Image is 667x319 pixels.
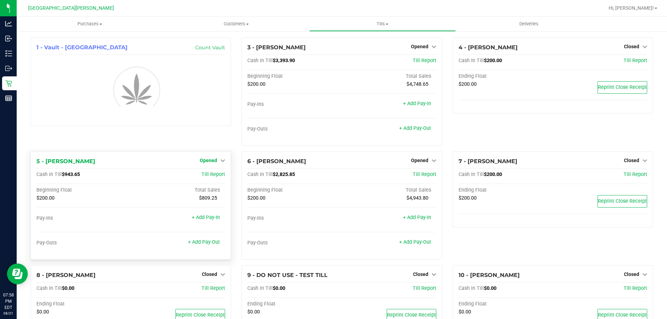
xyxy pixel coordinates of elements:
[413,271,428,277] span: Closed
[247,171,273,177] span: Cash In Till
[36,215,131,221] div: Pay-Ins
[459,44,518,51] span: 4 - [PERSON_NAME]
[459,301,553,307] div: Ending Float
[200,158,217,163] span: Opened
[5,65,12,72] inline-svg: Outbound
[201,171,225,177] a: Till Report
[459,73,553,79] div: Ending Float
[247,215,342,221] div: Pay-Ins
[62,285,74,291] span: $0.00
[17,17,163,31] a: Purchases
[273,171,295,177] span: $2,825.85
[456,17,602,31] a: Deliveries
[609,5,654,11] span: Hi, [PERSON_NAME]!
[598,312,647,318] span: Reprint Close Receipt
[598,195,647,208] button: Reprint Close Receipt
[247,195,265,201] span: $200.00
[247,301,342,307] div: Ending Float
[36,158,95,165] span: 5 - [PERSON_NAME]
[36,44,127,51] span: 1 - Vault - [GEOGRAPHIC_DATA]
[598,84,647,90] span: Reprint Close Receipt
[309,17,455,31] a: Tills
[247,126,342,132] div: Pay-Outs
[62,171,80,177] span: $943.65
[247,272,328,278] span: 9 - DO NOT USE - TEST TILL
[36,301,131,307] div: Ending Float
[36,309,49,315] span: $0.00
[247,158,306,165] span: 6 - [PERSON_NAME]
[510,21,548,27] span: Deliveries
[247,81,265,87] span: $200.00
[459,309,471,315] span: $0.00
[459,187,553,193] div: Ending Float
[624,158,639,163] span: Closed
[36,171,62,177] span: Cash In Till
[5,35,12,42] inline-svg: Inbound
[624,271,639,277] span: Closed
[199,195,217,201] span: $809.25
[484,58,502,64] span: $200.00
[163,17,309,31] a: Customers
[5,80,12,87] inline-svg: Retail
[413,171,436,177] span: Till Report
[195,44,225,51] a: Count Vault
[624,285,647,291] a: Till Report
[36,272,96,278] span: 8 - [PERSON_NAME]
[7,263,28,284] iframe: Resource center
[399,239,431,245] a: + Add Pay-Out
[163,21,309,27] span: Customers
[598,81,647,94] button: Reprint Close Receipt
[202,271,217,277] span: Closed
[247,101,342,108] div: Pay-Ins
[36,240,131,246] div: Pay-Outs
[403,101,431,107] a: + Add Pay-In
[273,285,285,291] span: $0.00
[459,272,520,278] span: 10 - [PERSON_NAME]
[413,285,436,291] a: Till Report
[387,312,436,318] span: Reprint Close Receipt
[459,171,484,177] span: Cash In Till
[342,187,436,193] div: Total Sales
[624,171,647,177] a: Till Report
[411,158,428,163] span: Opened
[247,58,273,64] span: Cash In Till
[459,285,484,291] span: Cash In Till
[5,50,12,57] inline-svg: Inventory
[247,240,342,246] div: Pay-Outs
[247,73,342,79] div: Beginning Float
[624,58,647,64] a: Till Report
[459,81,477,87] span: $200.00
[201,285,225,291] a: Till Report
[310,21,455,27] span: Tills
[399,125,431,131] a: + Add Pay-Out
[247,309,260,315] span: $0.00
[459,58,484,64] span: Cash In Till
[413,58,436,64] a: Till Report
[459,158,517,165] span: 7 - [PERSON_NAME]
[624,44,639,49] span: Closed
[5,95,12,102] inline-svg: Reports
[342,73,436,79] div: Total Sales
[247,187,342,193] div: Beginning Float
[403,215,431,220] a: + Add Pay-In
[131,187,225,193] div: Total Sales
[17,21,163,27] span: Purchases
[247,44,306,51] span: 3 - [PERSON_NAME]
[36,285,62,291] span: Cash In Till
[247,285,273,291] span: Cash In Till
[192,215,220,220] a: + Add Pay-In
[188,239,220,245] a: + Add Pay-Out
[484,285,496,291] span: $0.00
[273,58,295,64] span: $3,393.90
[598,198,647,204] span: Reprint Close Receipt
[176,312,225,318] span: Reprint Close Receipt
[36,195,55,201] span: $200.00
[3,311,14,316] p: 08/21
